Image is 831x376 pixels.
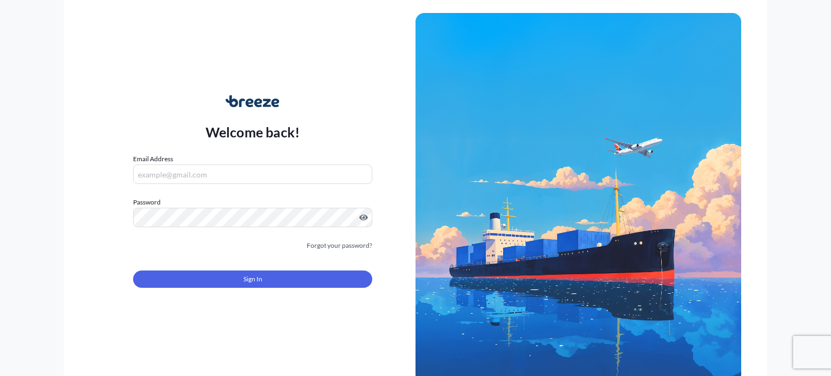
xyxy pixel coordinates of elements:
a: Forgot your password? [307,240,372,251]
button: Sign In [133,271,372,288]
label: Password [133,197,372,208]
button: Show password [359,213,368,222]
p: Welcome back! [206,123,300,141]
label: Email Address [133,154,173,164]
span: Sign In [243,274,262,285]
input: example@gmail.com [133,164,372,184]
